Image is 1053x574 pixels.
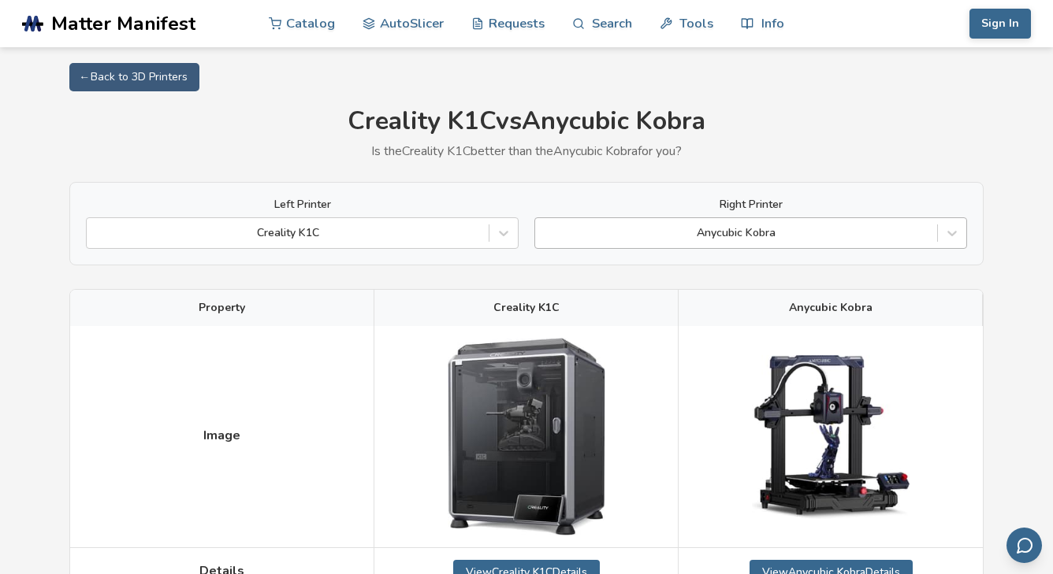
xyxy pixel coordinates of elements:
[969,9,1031,39] button: Sign In
[95,227,98,239] input: Creality K1C
[69,144,984,158] p: Is the Creality K1C better than the Anycubic Kobra for you?
[203,428,240,443] span: Image
[448,338,605,535] img: Creality K1C
[199,302,245,314] span: Property
[534,198,967,211] label: Right Printer
[543,227,546,239] input: Anycubic Kobra
[789,302,873,314] span: Anycubic Kobra
[493,302,560,314] span: Creality K1C
[69,107,984,136] h1: Creality K1C vs Anycubic Kobra
[86,198,519,211] label: Left Printer
[69,63,199,91] a: ← Back to 3D Printers
[51,13,195,35] span: Matter Manifest
[1006,528,1042,563] button: Send feedback via email
[752,355,910,520] img: Anycubic Kobra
